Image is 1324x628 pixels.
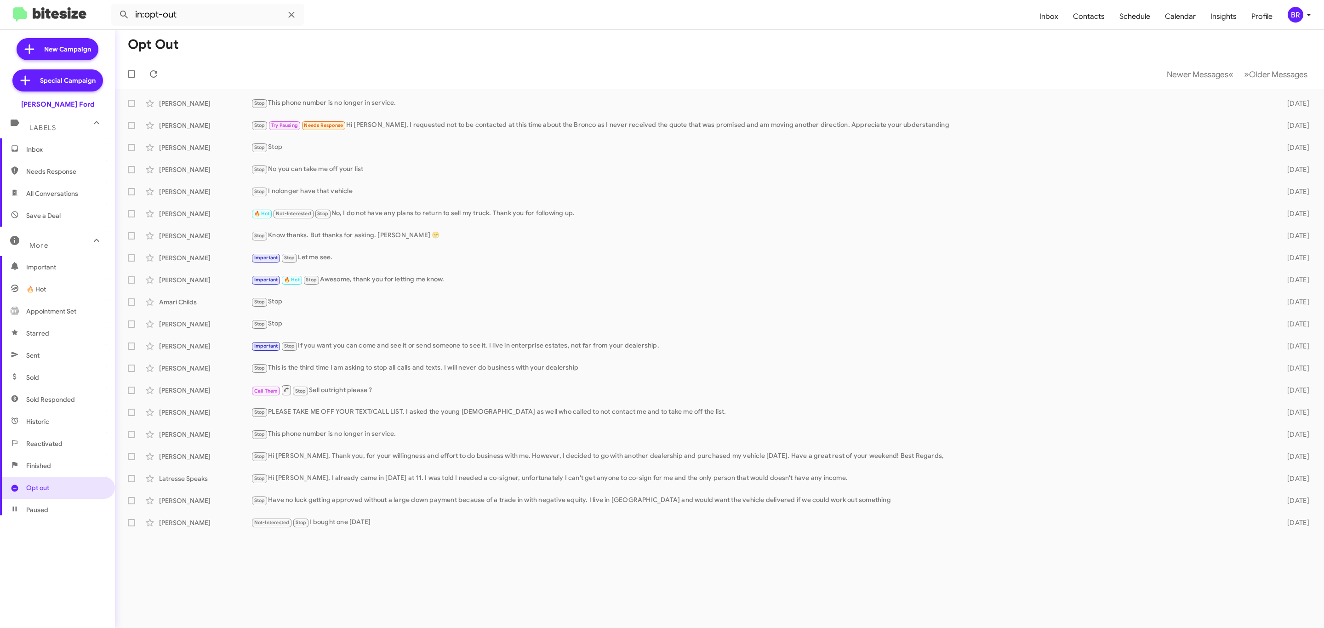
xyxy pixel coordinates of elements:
span: Paused [26,505,48,514]
span: Save a Deal [26,211,61,220]
span: Stop [254,122,265,128]
div: [DATE] [1268,209,1317,218]
div: [DATE] [1268,342,1317,351]
span: Labels [29,124,56,132]
div: This phone number is no longer in service. [251,98,1268,108]
span: Older Messages [1249,69,1307,80]
div: [DATE] [1268,297,1317,307]
div: This phone number is no longer in service. [251,429,1268,440]
span: Inbox [26,145,104,154]
div: [PERSON_NAME] [159,408,251,417]
div: [DATE] [1268,275,1317,285]
span: Stop [254,100,265,106]
span: Stop [254,497,265,503]
span: Appointment Set [26,307,76,316]
button: Previous [1161,65,1239,84]
div: [DATE] [1268,253,1317,263]
span: Stop [254,431,265,437]
span: » [1244,69,1249,80]
nav: Page navigation example [1162,65,1313,84]
div: [DATE] [1268,121,1317,130]
div: [PERSON_NAME] [159,430,251,439]
div: [PERSON_NAME] [159,253,251,263]
span: Stop [295,388,306,394]
span: Stop [254,453,265,459]
div: No, I do not have any plans to return to sell my truck. Thank you for following up. [251,208,1268,219]
div: [DATE] [1268,364,1317,373]
div: [PERSON_NAME] [159,165,251,174]
a: Profile [1244,3,1280,30]
div: [PERSON_NAME] [159,518,251,527]
span: 🔥 Hot [254,211,270,217]
div: [PERSON_NAME] Ford [21,100,94,109]
div: [PERSON_NAME] [159,496,251,505]
div: [DATE] [1268,187,1317,196]
span: Insights [1203,3,1244,30]
span: More [29,241,48,250]
button: BR [1280,7,1314,23]
span: Sold Responded [26,395,75,404]
span: Not-Interested [276,211,311,217]
a: Inbox [1032,3,1066,30]
div: [DATE] [1268,320,1317,329]
div: [DATE] [1268,143,1317,152]
div: [DATE] [1268,99,1317,108]
span: « [1228,69,1233,80]
span: Stop [254,321,265,327]
div: Sell outright please ? [251,384,1268,396]
a: Calendar [1158,3,1203,30]
div: [PERSON_NAME] [159,99,251,108]
a: Contacts [1066,3,1112,30]
span: Important [254,255,278,261]
a: Schedule [1112,3,1158,30]
div: Latresse Speaks [159,474,251,483]
div: Know thanks. But thanks for asking. [PERSON_NAME] 😁 [251,230,1268,241]
span: Stop [284,343,295,349]
div: [DATE] [1268,518,1317,527]
div: BR [1288,7,1303,23]
span: Stop [254,365,265,371]
div: PLEASE TAKE ME OFF YOUR TEXT/CALL LIST. I asked the young [DEMOGRAPHIC_DATA] as well who called t... [251,407,1268,417]
div: If you want you can come and see it or send someone to see it. I live in enterprise estates, not ... [251,341,1268,351]
div: [PERSON_NAME] [159,209,251,218]
div: [DATE] [1268,165,1317,174]
button: Next [1238,65,1313,84]
a: Special Campaign [12,69,103,91]
div: [DATE] [1268,408,1317,417]
span: Important [254,343,278,349]
div: [PERSON_NAME] [159,364,251,373]
span: Important [26,263,104,272]
a: New Campaign [17,38,98,60]
div: [DATE] [1268,386,1317,395]
span: All Conversations [26,189,78,198]
span: Stop [317,211,328,217]
div: Stop [251,297,1268,307]
span: 🔥 Hot [26,285,46,294]
span: Not-Interested [254,520,290,525]
span: Finished [26,461,51,470]
div: [DATE] [1268,430,1317,439]
span: Stop [254,144,265,150]
div: [DATE] [1268,231,1317,240]
div: [PERSON_NAME] [159,121,251,130]
div: [PERSON_NAME] [159,275,251,285]
div: [DATE] [1268,474,1317,483]
span: Newer Messages [1167,69,1228,80]
h1: Opt Out [128,37,179,52]
span: New Campaign [44,45,91,54]
div: Have no luck getting approved without a large down payment because of a trade in with negative eq... [251,495,1268,506]
span: Sent [26,351,40,360]
div: No you can take me off your list [251,164,1268,175]
div: [PERSON_NAME] [159,342,251,351]
span: Stop [284,255,295,261]
span: Try Pausing [271,122,298,128]
div: [PERSON_NAME] [159,320,251,329]
span: Stop [254,475,265,481]
span: Needs Response [304,122,343,128]
span: Starred [26,329,49,338]
span: Stop [254,299,265,305]
span: Stop [306,277,317,283]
